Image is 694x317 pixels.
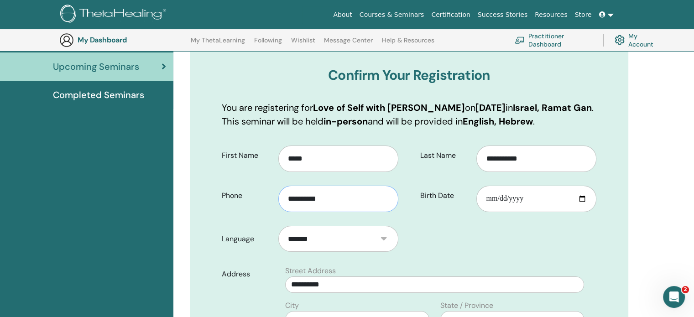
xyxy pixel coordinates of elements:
[291,36,315,51] a: Wishlist
[215,230,278,248] label: Language
[215,265,280,283] label: Address
[474,6,531,23] a: Success Stories
[254,36,282,51] a: Following
[515,36,525,44] img: chalkboard-teacher.svg
[413,187,477,204] label: Birth Date
[382,36,434,51] a: Help & Resources
[663,286,685,308] iframe: Intercom live chat
[413,147,477,164] label: Last Name
[571,6,595,23] a: Store
[475,102,506,114] b: [DATE]
[615,30,661,50] a: My Account
[463,115,533,127] b: English, Hebrew
[324,36,373,51] a: Message Center
[682,286,689,293] span: 2
[222,67,596,83] h3: Confirm Your Registration
[329,6,355,23] a: About
[285,265,336,276] label: Street Address
[531,6,571,23] a: Resources
[428,6,474,23] a: Certification
[215,147,278,164] label: First Name
[53,60,139,73] span: Upcoming Seminars
[285,300,299,311] label: City
[59,33,74,47] img: generic-user-icon.jpg
[78,36,169,44] h3: My Dashboard
[513,102,592,114] b: Israel, Ramat Gan
[215,187,278,204] label: Phone
[515,30,592,50] a: Practitioner Dashboard
[191,36,245,51] a: My ThetaLearning
[313,102,465,114] b: Love of Self with [PERSON_NAME]
[324,115,368,127] b: in-person
[60,5,169,25] img: logo.png
[222,101,596,128] p: You are registering for on in . This seminar will be held and will be provided in .
[53,88,144,102] span: Completed Seminars
[440,300,493,311] label: State / Province
[356,6,428,23] a: Courses & Seminars
[615,33,625,47] img: cog.svg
